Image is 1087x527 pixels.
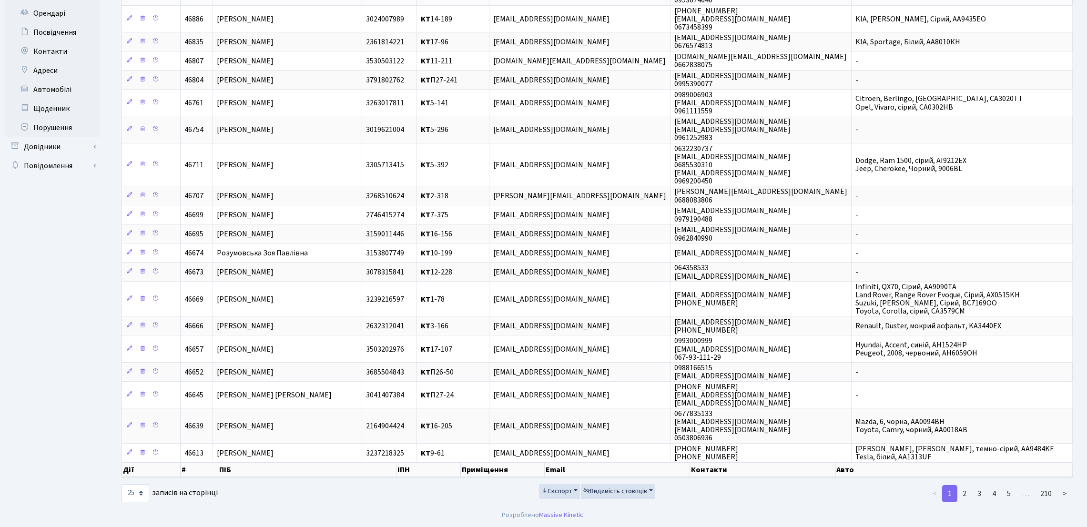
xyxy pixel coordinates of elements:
span: [PHONE_NUMBER] [PHONE_NUMBER] [674,444,738,462]
span: 46652 [184,367,203,377]
span: 2164904424 [366,421,404,431]
span: 3041407384 [366,390,404,400]
span: [EMAIL_ADDRESS][DOMAIN_NAME] [493,294,610,304]
span: [PERSON_NAME] [217,421,274,431]
span: [EMAIL_ADDRESS][DOMAIN_NAME] [PHONE_NUMBER] [674,317,791,335]
span: 0988166515 [EMAIL_ADDRESS][DOMAIN_NAME] [674,363,791,381]
b: КТ [421,14,430,24]
span: [PERSON_NAME] [217,344,274,355]
span: 46673 [184,267,203,277]
span: - [855,390,858,400]
a: Повідомлення [5,156,100,175]
span: - [855,56,858,66]
b: КТ [421,421,430,431]
a: 4 [986,485,1002,502]
th: Авто [836,463,1073,477]
span: 46835 [184,37,203,47]
b: КТ [421,75,430,85]
span: [PERSON_NAME][EMAIL_ADDRESS][DOMAIN_NAME] 0688083806 [674,187,847,205]
span: 3019621004 [366,124,404,135]
span: 3791802762 [366,75,404,85]
span: 46754 [184,124,203,135]
th: Контакти [690,463,835,477]
a: Контакти [5,42,100,61]
span: 0989006903 [EMAIL_ADDRESS][DOMAIN_NAME] 0961111559 [674,90,791,116]
th: Дії [122,463,181,477]
span: 5-141 [421,98,448,108]
a: Адреси [5,61,100,80]
span: Dodge, Ram 1500, сірий, AI9212EX Jeep, Cherokee, Чорний, 9006BL [855,155,966,174]
span: Renault, Duster, мокрий асфальт, KA3440EX [855,321,1001,332]
span: Citroen, Berlingo, [GEOGRAPHIC_DATA], CA3020TT Opel, Vivaro, сірий, CA0302HB [855,94,1023,112]
label: записів на сторінці [122,484,218,502]
span: [PERSON_NAME] [217,321,274,332]
span: KIA, [PERSON_NAME], Сірий, AA9435EO [855,14,986,24]
span: 17-107 [421,344,452,355]
span: 3153807749 [366,248,404,258]
span: [EMAIL_ADDRESS][DOMAIN_NAME] [674,248,791,258]
span: [PERSON_NAME][EMAIL_ADDRESS][DOMAIN_NAME] [493,191,666,201]
span: [EMAIL_ADDRESS][DOMAIN_NAME] [493,14,610,24]
span: [EMAIL_ADDRESS][DOMAIN_NAME] [493,344,610,355]
span: 46657 [184,344,203,355]
span: 3685504843 [366,367,404,377]
span: 0632230737 [EMAIL_ADDRESS][DOMAIN_NAME] 0685530310 [EMAIL_ADDRESS][DOMAIN_NAME] 0969200450 [674,143,791,186]
span: [PERSON_NAME] [217,75,274,85]
span: [EMAIL_ADDRESS][DOMAIN_NAME] [493,267,610,277]
b: КТ [421,344,430,355]
span: 1-78 [421,294,445,304]
span: [EMAIL_ADDRESS][DOMAIN_NAME] [493,229,610,239]
span: 46666 [184,321,203,332]
span: [EMAIL_ADDRESS][DOMAIN_NAME] 0962840990 [674,225,791,243]
b: КТ [421,294,430,304]
a: 2 [957,485,972,502]
b: КТ [421,248,430,258]
span: [EMAIL_ADDRESS][DOMAIN_NAME] 0995390077 [674,71,791,89]
span: 46807 [184,56,203,66]
span: [PERSON_NAME] [217,267,274,277]
span: [EMAIL_ADDRESS][DOMAIN_NAME] [493,448,610,458]
a: Автомобілі [5,80,100,99]
span: 3239216597 [366,294,404,304]
span: 46886 [184,14,203,24]
span: 3-166 [421,321,448,332]
div: Розроблено . [502,510,585,520]
b: КТ [421,448,430,458]
span: [PERSON_NAME], [PERSON_NAME], темно-сірий, AA9484KE Tesla, білий, AA1313UF [855,444,1054,462]
span: 46699 [184,210,203,220]
span: [EMAIL_ADDRESS][DOMAIN_NAME] [493,98,610,108]
span: [PERSON_NAME] [217,210,274,220]
span: [PERSON_NAME] [217,124,274,135]
span: 0993000999 [EMAIL_ADDRESS][DOMAIN_NAME] 067-93-111-29 [674,336,791,363]
span: 3263017811 [366,98,404,108]
span: [EMAIL_ADDRESS][DOMAIN_NAME] [493,321,610,332]
span: 2-318 [421,191,448,201]
span: 3078315841 [366,267,404,277]
span: 2632312041 [366,321,404,332]
span: 46761 [184,98,203,108]
span: [DOMAIN_NAME][EMAIL_ADDRESS][DOMAIN_NAME] 0662838075 [674,51,847,70]
b: КТ [421,390,430,400]
span: - [855,267,858,277]
span: 46639 [184,421,203,431]
span: [EMAIL_ADDRESS][DOMAIN_NAME] [EMAIL_ADDRESS][DOMAIN_NAME] 0961252983 [674,116,791,143]
span: [EMAIL_ADDRESS][DOMAIN_NAME] [493,124,610,135]
span: 0677835133 [EMAIL_ADDRESS][DOMAIN_NAME] [EMAIL_ADDRESS][DOMAIN_NAME] 0503806936 [674,408,791,443]
span: 3503202976 [366,344,404,355]
a: > [1057,485,1073,502]
span: 46645 [184,390,203,400]
th: # [181,463,218,477]
span: 46674 [184,248,203,258]
span: 46613 [184,448,203,458]
span: 3237218325 [366,448,404,458]
span: Експорт [541,486,572,496]
th: Email [545,463,690,477]
span: [PHONE_NUMBER] [EMAIL_ADDRESS][DOMAIN_NAME] [EMAIL_ADDRESS][DOMAIN_NAME] [674,382,791,408]
span: 5-296 [421,124,448,135]
b: КТ [421,37,430,47]
span: [EMAIL_ADDRESS][DOMAIN_NAME] [493,37,610,47]
a: Порушення [5,118,100,137]
a: 3 [972,485,987,502]
span: 9-61 [421,448,445,458]
span: [DOMAIN_NAME][EMAIL_ADDRESS][DOMAIN_NAME] [493,56,666,66]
